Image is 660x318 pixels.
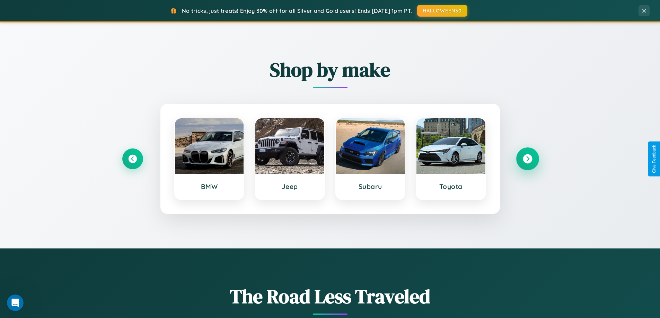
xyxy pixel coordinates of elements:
h3: Subaru [343,182,398,191]
iframe: Intercom live chat [7,294,24,311]
h2: Shop by make [122,56,538,83]
h3: Jeep [262,182,317,191]
h3: BMW [182,182,237,191]
h3: Toyota [423,182,478,191]
button: HALLOWEEN30 [417,5,467,17]
h1: The Road Less Traveled [122,283,538,310]
span: No tricks, just treats! Enjoy 30% off for all Silver and Gold users! Ends [DATE] 1pm PT. [182,7,412,14]
div: Give Feedback [652,145,657,173]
